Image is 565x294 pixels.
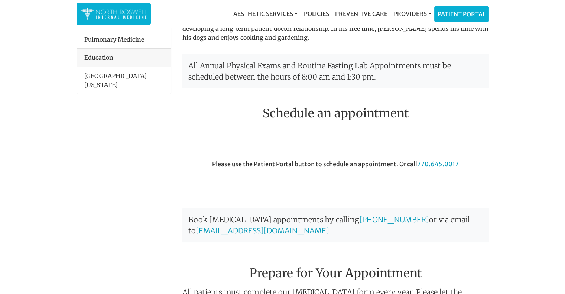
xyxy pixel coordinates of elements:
[435,7,488,22] a: Patient Portal
[332,6,390,21] a: Preventive Care
[182,106,489,120] h2: Schedule an appointment
[301,6,332,21] a: Policies
[182,248,489,283] h2: Prepare for Your Appointment
[182,208,489,242] p: Book [MEDICAL_DATA] appointments by calling or via email to
[77,49,171,67] div: Education
[80,7,147,21] img: North Roswell Internal Medicine
[359,215,429,224] a: [PHONE_NUMBER]
[390,6,434,21] a: Providers
[177,159,494,201] div: Please use the Patient Portal button to schedule an appointment. Or call
[77,30,171,49] li: Pulmonary Medicine
[196,226,329,235] a: [EMAIL_ADDRESS][DOMAIN_NAME]
[230,6,301,21] a: Aesthetic Services
[77,67,171,94] li: [GEOGRAPHIC_DATA][US_STATE]
[417,160,459,168] a: 770.645.0017
[182,54,489,88] p: All Annual Physical Exams and Routine Fasting Lab Appointments must be scheduled between the hour...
